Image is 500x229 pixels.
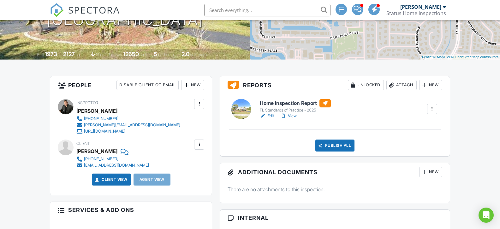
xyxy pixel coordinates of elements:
div: Status Home Inspections [386,10,446,16]
div: FL Standards of Practice - 2025 [260,108,331,113]
div: [EMAIL_ADDRESS][DOMAIN_NAME] [84,163,149,168]
a: [URL][DOMAIN_NAME] [76,128,180,135]
div: Publish All [315,140,355,152]
h3: Reports [220,76,449,94]
span: Inspector [76,100,98,105]
div: [PERSON_NAME] [76,146,117,156]
span: sq.ft. [140,52,148,57]
h3: Services & Add ons [50,202,212,218]
span: Client [76,141,90,146]
div: New [419,167,442,177]
div: Open Intercom Messenger [479,208,494,223]
a: Edit [260,113,274,119]
a: SPECTORA [50,9,120,22]
div: [PHONE_NUMBER] [84,157,118,162]
div: [PERSON_NAME] [76,106,117,116]
span: Built [37,52,44,57]
div: New [419,80,442,90]
a: Leaflet [422,55,432,59]
div: 2127 [63,51,75,57]
span: bedrooms [158,52,176,57]
div: Disable Client CC Email [116,80,179,90]
span: bathrooms [190,52,208,57]
div: Attach [386,80,417,90]
a: Home Inspection Report FL Standards of Practice - 2025 [260,99,331,113]
div: 1973 [45,51,57,57]
img: The Best Home Inspection Software - Spectora [50,3,64,17]
div: New [181,80,204,90]
div: 2.0 [182,51,189,57]
a: [PHONE_NUMBER] [76,156,149,162]
a: [PHONE_NUMBER] [76,116,180,122]
div: [URL][DOMAIN_NAME] [84,129,125,134]
div: [PERSON_NAME][EMAIL_ADDRESS][DOMAIN_NAME] [84,123,180,128]
div: [PHONE_NUMBER] [84,116,118,121]
p: There are no attachments to this inspection. [228,186,442,193]
span: SPECTORA [68,3,120,16]
a: © MapTiler [433,55,450,59]
a: View [280,113,297,119]
span: slab [96,52,103,57]
a: [EMAIL_ADDRESS][DOMAIN_NAME] [76,162,149,169]
span: Lot Size [109,52,122,57]
h6: Home Inspection Report [260,99,331,107]
input: Search everything... [204,4,330,16]
a: © OpenStreetMap contributors [451,55,498,59]
h3: People [50,76,212,94]
a: [PERSON_NAME][EMAIL_ADDRESS][DOMAIN_NAME] [76,122,180,128]
a: Client View [94,176,128,183]
h3: Internal [220,210,449,226]
div: 5 [154,51,157,57]
span: sq. ft. [76,52,85,57]
div: Unlocked [348,80,384,90]
h3: Additional Documents [220,163,449,181]
div: 12650 [123,51,139,57]
div: | [420,54,500,60]
div: [PERSON_NAME] [400,4,441,10]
